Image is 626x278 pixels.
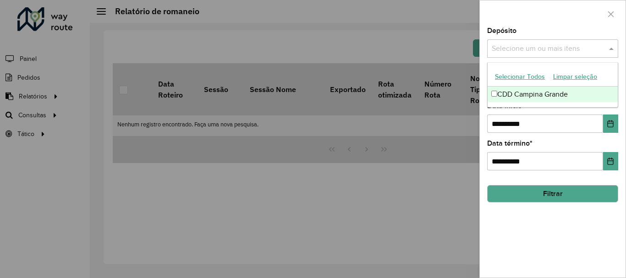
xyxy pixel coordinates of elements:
label: Depósito [487,25,516,36]
div: CDD Campina Grande [488,87,618,102]
button: Filtrar [487,185,618,202]
button: Selecionar Todos [491,70,549,84]
button: Choose Date [603,114,618,133]
button: Limpar seleção [549,70,601,84]
ng-dropdown-panel: Options list [487,62,618,108]
button: Choose Date [603,152,618,170]
label: Data término [487,138,533,149]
